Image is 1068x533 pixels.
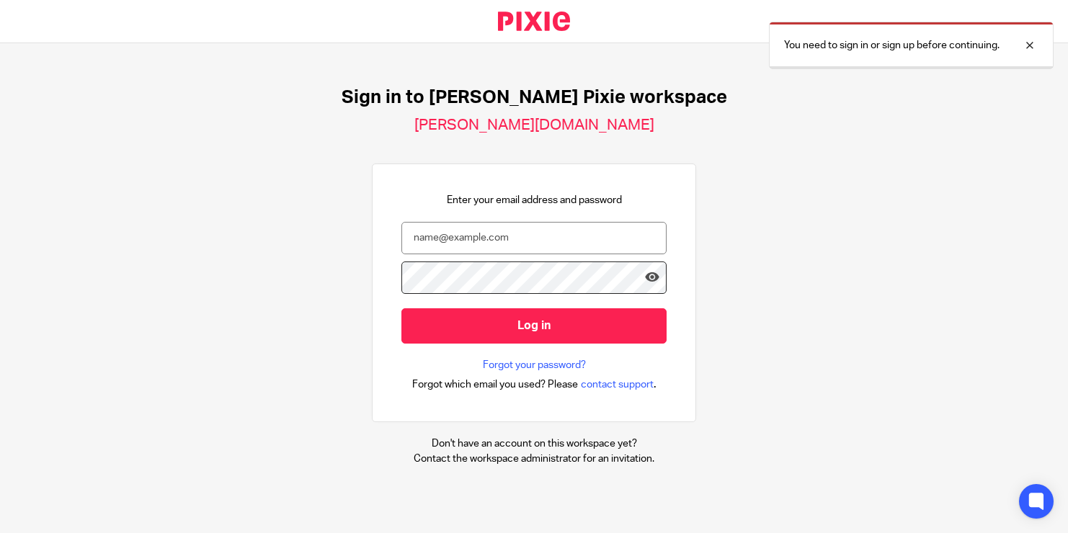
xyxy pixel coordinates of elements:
[401,222,667,254] input: name@example.com
[581,377,654,392] span: contact support
[401,308,667,344] input: Log in
[412,377,578,392] span: Forgot which email you used? Please
[414,436,654,451] p: Don't have an account on this workspace yet?
[414,452,654,466] p: Contact the workspace administrator for an invitation.
[342,86,727,109] h1: Sign in to [PERSON_NAME] Pixie workspace
[784,38,1000,53] p: You need to sign in or sign up before continuing.
[447,193,622,207] p: Enter your email address and password
[414,116,654,135] h2: [PERSON_NAME][DOMAIN_NAME]
[412,376,657,393] div: .
[483,358,586,372] a: Forgot your password?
